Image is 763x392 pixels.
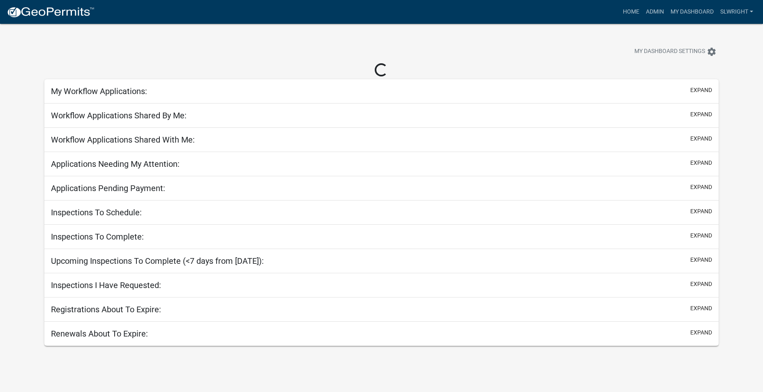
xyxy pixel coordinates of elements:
[667,4,717,20] a: My Dashboard
[690,304,712,313] button: expand
[690,328,712,337] button: expand
[51,329,148,339] h5: Renewals About To Expire:
[690,134,712,143] button: expand
[707,47,717,57] i: settings
[690,110,712,119] button: expand
[620,4,643,20] a: Home
[643,4,667,20] a: Admin
[51,111,187,120] h5: Workflow Applications Shared By Me:
[690,207,712,216] button: expand
[628,44,723,60] button: My Dashboard Settingssettings
[51,208,142,217] h5: Inspections To Schedule:
[51,232,144,242] h5: Inspections To Complete:
[690,86,712,95] button: expand
[690,256,712,264] button: expand
[51,256,264,266] h5: Upcoming Inspections To Complete (<7 days from [DATE]):
[690,159,712,167] button: expand
[690,280,712,288] button: expand
[717,4,756,20] a: slwright
[690,231,712,240] button: expand
[51,135,195,145] h5: Workflow Applications Shared With Me:
[690,183,712,191] button: expand
[634,47,705,57] span: My Dashboard Settings
[51,280,161,290] h5: Inspections I Have Requested:
[51,304,161,314] h5: Registrations About To Expire:
[51,86,147,96] h5: My Workflow Applications:
[51,159,180,169] h5: Applications Needing My Attention:
[51,183,165,193] h5: Applications Pending Payment:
